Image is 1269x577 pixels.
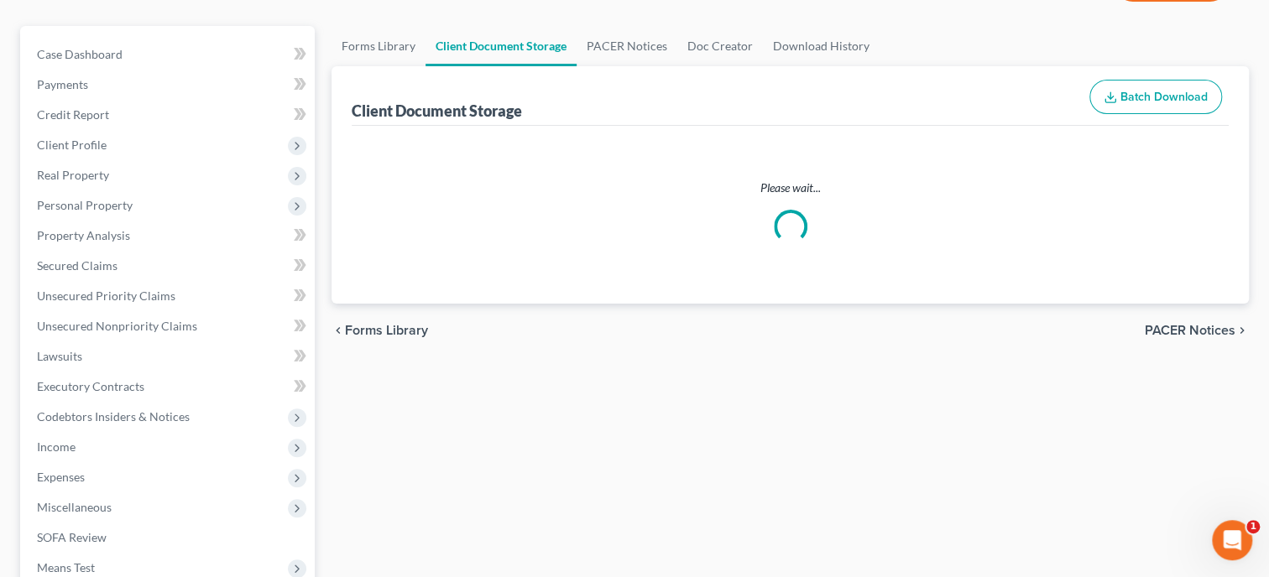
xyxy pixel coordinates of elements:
[577,26,677,66] a: PACER Notices
[37,439,76,454] span: Income
[23,70,315,100] a: Payments
[332,324,345,337] i: chevron_left
[23,39,315,70] a: Case Dashboard
[332,26,426,66] a: Forms Library
[23,341,315,372] a: Lawsuits
[355,179,1225,196] p: Please wait...
[37,228,130,242] span: Property Analysis
[23,221,315,251] a: Property Analysis
[37,470,85,484] span: Expenses
[1235,324,1249,337] i: chevron_right
[37,198,133,212] span: Personal Property
[37,409,190,424] span: Codebtors Insiders & Notices
[23,281,315,311] a: Unsecured Priority Claims
[345,324,428,337] span: Forms Library
[37,319,197,333] span: Unsecured Nonpriority Claims
[1089,80,1222,115] button: Batch Download
[677,26,763,66] a: Doc Creator
[37,349,82,363] span: Lawsuits
[23,100,315,130] a: Credit Report
[352,101,522,121] div: Client Document Storage
[37,530,107,544] span: SOFA Review
[763,26,880,66] a: Download History
[37,47,123,61] span: Case Dashboard
[37,500,112,514] span: Miscellaneous
[37,168,109,182] span: Real Property
[37,288,175,303] span: Unsecured Priority Claims
[37,379,144,393] span: Executory Contracts
[23,522,315,553] a: SOFA Review
[1212,520,1252,560] iframe: Intercom live chat
[1145,324,1235,337] span: PACER Notices
[1145,324,1249,337] button: PACER Notices chevron_right
[37,107,109,122] span: Credit Report
[23,372,315,402] a: Executory Contracts
[37,258,117,273] span: Secured Claims
[1120,90,1208,104] span: Batch Download
[37,77,88,91] span: Payments
[1246,520,1260,533] span: 1
[37,138,107,152] span: Client Profile
[23,251,315,281] a: Secured Claims
[23,311,315,341] a: Unsecured Nonpriority Claims
[426,26,577,66] a: Client Document Storage
[332,324,428,337] button: chevron_left Forms Library
[37,560,95,574] span: Means Test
